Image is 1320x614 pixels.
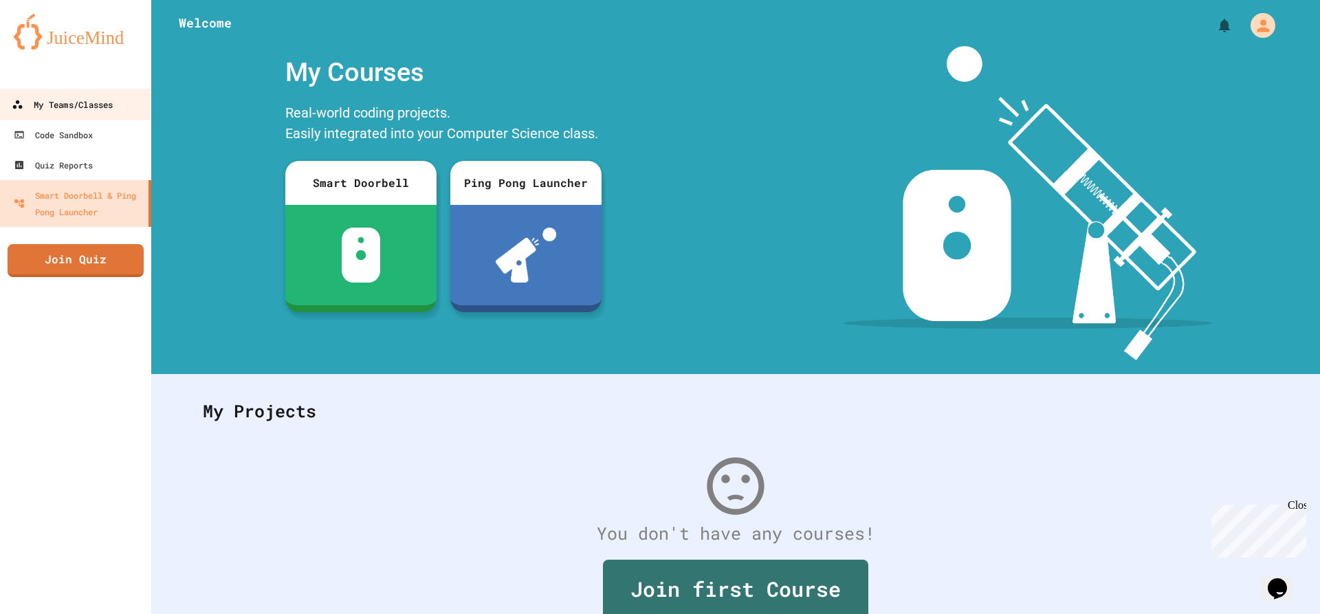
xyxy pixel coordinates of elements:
img: logo-orange.svg [14,14,137,50]
div: Real-world coding projects. Easily integrated into your Computer Science class. [278,99,608,151]
div: Smart Doorbell [285,161,437,205]
div: My Teams/Classes [12,96,113,113]
div: You don't have any courses! [189,520,1282,547]
iframe: chat widget [1206,499,1306,558]
img: sdb-white.svg [342,228,381,283]
div: Chat with us now!Close [5,6,95,87]
img: banner-image-my-projects.png [844,46,1212,360]
iframe: chat widget [1262,559,1306,600]
div: Code Sandbox [14,127,93,143]
div: My Projects [189,384,1282,438]
div: My Notifications [1191,14,1236,37]
div: My Account [1236,10,1279,41]
img: ppl-with-ball.png [496,228,557,283]
a: Join Quiz [8,244,144,277]
div: My Courses [278,46,608,99]
div: Ping Pong Launcher [450,161,602,205]
div: Quiz Reports [14,157,93,173]
div: Smart Doorbell & Ping Pong Launcher [14,187,143,220]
